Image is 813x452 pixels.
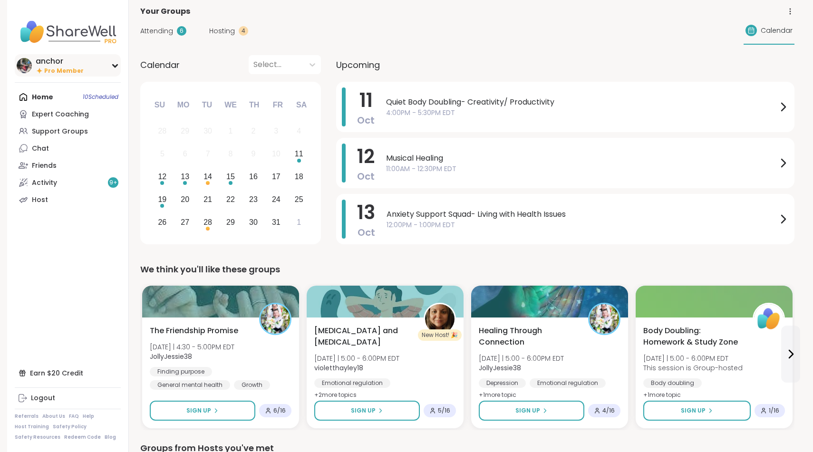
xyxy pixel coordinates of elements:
div: 29 [181,125,189,137]
span: Calendar [140,58,180,71]
div: 29 [226,216,235,229]
span: Quiet Body Doubling- Creativity/ Productivity [386,96,777,108]
div: Growth [234,380,270,390]
a: Friends [15,157,121,174]
div: 24 [272,193,281,206]
div: Not available Tuesday, October 7th, 2025 [198,144,218,164]
div: 3 [274,125,278,137]
div: 26 [158,216,166,229]
div: 8 [229,147,233,160]
div: Choose Tuesday, October 14th, 2025 [198,167,218,187]
div: Finding purpose [150,367,212,376]
span: [DATE] | 5:00 - 6:00PM EDT [643,354,743,363]
div: Sa [291,95,312,115]
a: Blog [105,434,116,441]
a: Chat [15,140,121,157]
div: Choose Tuesday, October 21st, 2025 [198,189,218,210]
span: 13 [357,199,375,226]
img: ShareWell Nav Logo [15,15,121,48]
span: Calendar [761,26,793,36]
div: Choose Friday, October 24th, 2025 [266,189,286,210]
div: Not available Monday, September 29th, 2025 [175,121,195,142]
div: Fr [267,95,288,115]
span: 12:00PM - 1:00PM EDT [387,220,777,230]
a: Referrals [15,413,39,420]
div: Not available Wednesday, October 8th, 2025 [221,144,241,164]
div: 27 [181,216,189,229]
button: Sign Up [150,401,255,421]
div: Depression [479,378,526,388]
div: Tu [196,95,217,115]
span: The Friendship Promise [150,325,238,337]
div: Choose Sunday, October 19th, 2025 [152,189,173,210]
a: Help [83,413,94,420]
img: violetthayley18 [425,304,455,334]
div: Emotional regulation [530,378,606,388]
div: Host [32,195,48,205]
div: 1 [297,216,301,229]
img: JollyJessie38 [590,304,619,334]
span: Sign Up [186,406,211,415]
div: Body doubling [643,378,702,388]
div: month 2025-10 [151,120,310,233]
span: Musical Healing [386,153,777,164]
div: 20 [181,193,189,206]
a: Activity9+ [15,174,121,191]
div: Choose Monday, October 27th, 2025 [175,212,195,232]
div: We [220,95,241,115]
div: General mental health [150,380,230,390]
div: 30 [203,125,212,137]
span: Upcoming [336,58,380,71]
div: Not available Thursday, October 9th, 2025 [243,144,264,164]
span: [DATE] | 4:30 - 5:00PM EDT [150,342,234,352]
span: 12 [357,143,375,170]
span: 5 / 16 [438,407,450,414]
div: 9 [251,147,255,160]
div: 11 [295,147,303,160]
div: Choose Sunday, October 26th, 2025 [152,212,173,232]
div: Choose Thursday, October 23rd, 2025 [243,189,264,210]
div: Not available Saturday, October 4th, 2025 [289,121,309,142]
div: 25 [295,193,303,206]
div: Earn $20 Credit [15,365,121,382]
span: Your Groups [140,6,190,17]
span: Sign Up [515,406,540,415]
a: FAQ [69,413,79,420]
b: JollyJessie38 [479,363,521,373]
div: New Host! 🎉 [418,329,462,341]
div: Not available Thursday, October 2nd, 2025 [243,121,264,142]
div: Choose Saturday, October 11th, 2025 [289,144,309,164]
div: 6 [183,147,187,160]
div: 15 [226,170,235,183]
span: [DATE] | 5:00 - 6:00PM EDT [479,354,564,363]
div: Choose Friday, October 31st, 2025 [266,212,286,232]
div: 23 [249,193,258,206]
a: Logout [15,390,121,407]
div: Logout [31,394,55,403]
div: Choose Wednesday, October 22nd, 2025 [221,189,241,210]
span: Body Doubling: Homework & Study Zone [643,325,742,348]
div: Su [149,95,170,115]
div: 1 [229,125,233,137]
div: 28 [158,125,166,137]
div: 17 [272,170,281,183]
div: Not available Sunday, September 28th, 2025 [152,121,173,142]
span: 6 / 16 [273,407,286,414]
div: Chat [32,144,49,154]
div: Choose Saturday, November 1st, 2025 [289,212,309,232]
a: Expert Coaching [15,106,121,123]
div: Not available Monday, October 6th, 2025 [175,144,195,164]
div: 4 [239,26,248,36]
a: Host Training [15,423,49,430]
a: Safety Policy [53,423,87,430]
button: Sign Up [314,401,420,421]
div: Mo [173,95,194,115]
div: Choose Thursday, October 16th, 2025 [243,167,264,187]
div: 30 [249,216,258,229]
img: anchor [17,58,32,73]
div: Choose Thursday, October 30th, 2025 [243,212,264,232]
div: Choose Sunday, October 12th, 2025 [152,167,173,187]
img: ShareWell [754,304,784,334]
div: Not available Wednesday, October 1st, 2025 [221,121,241,142]
div: 31 [272,216,281,229]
